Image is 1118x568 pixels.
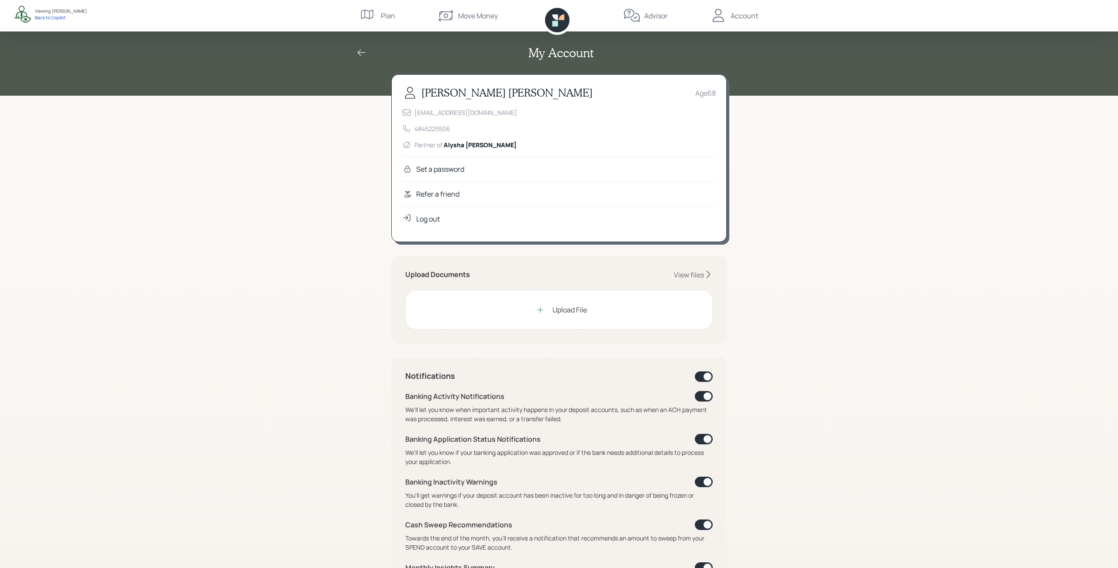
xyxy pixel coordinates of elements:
[421,87,593,99] h3: [PERSON_NAME] [PERSON_NAME]
[381,10,395,21] div: Plan
[405,405,713,423] div: We'll let you know when important activity happens in your deposit accounts, such as when an ACH ...
[414,124,450,133] div: 4845225506
[528,45,594,60] h2: My Account
[458,10,498,21] div: Move Money
[552,305,587,315] div: Upload File
[405,477,497,487] div: Banking Inactivity Warnings
[731,10,758,21] div: Account
[416,164,464,174] div: Set a password
[405,371,455,381] h4: Notifications
[695,88,716,98] div: Age 68
[644,10,668,21] div: Advisor
[405,434,541,444] div: Banking Application Status Notifications
[405,491,713,509] div: You'll get warnings if your deposit account has been inactive for too long and in danger of being...
[414,140,517,149] div: Partner of
[416,189,459,199] div: Refer a friend
[414,108,517,117] div: [EMAIL_ADDRESS][DOMAIN_NAME]
[35,8,87,14] div: Viewing: [PERSON_NAME]
[405,520,512,530] div: Cash Sweep Recommendations
[35,14,87,21] div: Back to Copilot
[416,214,440,224] div: Log out
[405,448,713,466] div: We'll let you know if your banking application was approved or if the bank needs additional detai...
[405,391,504,402] div: Banking Activity Notifications
[444,141,517,149] span: Alysha [PERSON_NAME]
[674,270,704,280] div: View files
[405,270,470,279] h5: Upload Documents
[405,533,713,552] div: Towards the end of the month, you'll receive a notification that recommends an amount to sweep fr...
